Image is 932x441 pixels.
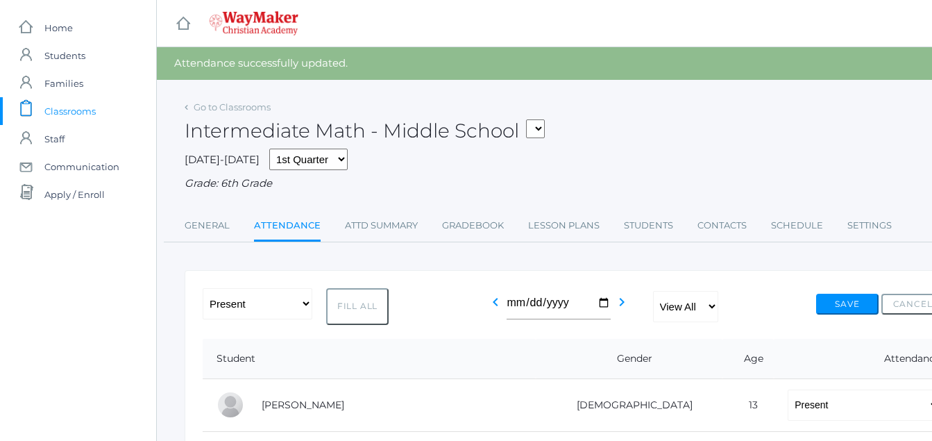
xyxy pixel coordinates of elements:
[209,11,298,35] img: 4_waymaker-logo-stack-white.png
[442,212,504,240] a: Gradebook
[185,212,230,240] a: General
[536,378,722,431] td: [DEMOGRAPHIC_DATA]
[816,294,879,315] button: Save
[528,212,600,240] a: Lesson Plans
[536,339,722,379] th: Gender
[44,14,73,42] span: Home
[217,391,244,419] div: Josey Baker
[44,153,119,181] span: Communication
[157,47,932,80] div: Attendance successfully updated.
[254,212,321,242] a: Attendance
[44,97,96,125] span: Classrooms
[44,42,85,69] span: Students
[44,125,65,153] span: Staff
[345,212,418,240] a: Attd Summary
[194,101,271,113] a: Go to Classrooms
[185,153,260,166] span: [DATE]-[DATE]
[44,181,105,208] span: Apply / Enroll
[613,294,630,310] i: chevron_right
[262,399,344,411] a: [PERSON_NAME]
[722,378,774,431] td: 13
[44,69,83,97] span: Families
[487,294,504,310] i: chevron_left
[722,339,774,379] th: Age
[624,212,673,240] a: Students
[771,212,823,240] a: Schedule
[613,300,630,313] a: chevron_right
[847,212,892,240] a: Settings
[697,212,747,240] a: Contacts
[326,288,389,325] button: Fill All
[185,120,545,142] h2: Intermediate Math - Middle School
[487,300,504,313] a: chevron_left
[203,339,536,379] th: Student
